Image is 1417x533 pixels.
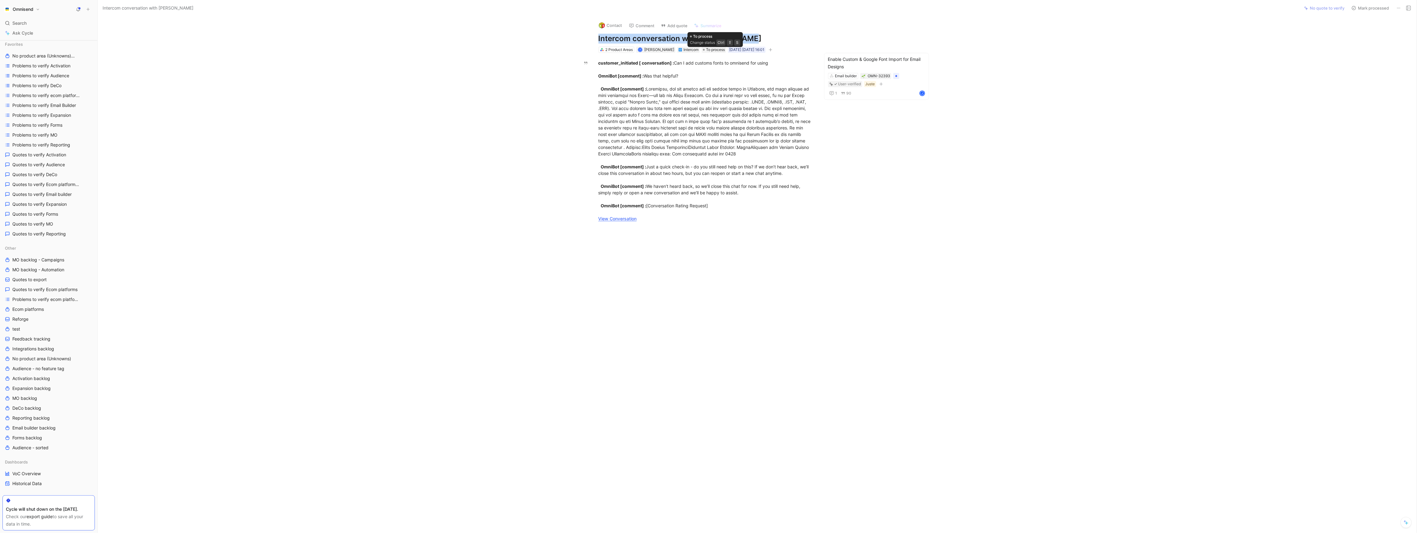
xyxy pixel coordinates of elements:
[2,111,95,120] a: Problems to verify Expansion
[920,91,924,95] div: J
[838,81,861,87] div: User-verified
[74,54,83,58] span: Other
[12,296,79,302] span: Problems to verify ecom platforms
[2,190,95,199] a: Quotes to verify Email builder
[2,443,95,452] a: Audience - sorted
[12,326,20,332] span: test
[2,364,95,373] a: Audience - no feature tag
[626,21,658,30] button: Comment
[2,243,95,253] div: Other
[2,121,95,130] a: Problems to verify Forms
[828,90,839,97] button: 1
[12,132,57,138] span: Problems to verify MO
[12,395,37,401] span: MO backlog
[2,229,95,239] a: Quotes to verify Reporting
[2,243,95,452] div: OtherMO backlog - CampaignsMO backlog - AutomationQuotes to exportQuotes to verify Ecom platforms...
[706,47,725,53] span: To process
[12,356,71,362] span: No product area (Unknowns)
[5,495,17,501] span: Sanity
[861,74,866,78] button: 🌱
[862,74,865,78] img: 🌱
[701,23,722,28] span: Summarize
[2,384,95,393] a: Expansion backlog
[2,160,95,169] a: Quotes to verify Audience
[2,433,95,442] a: Forms backlog
[2,40,95,49] div: Favorites
[2,91,95,100] a: Problems to verify ecom platforms
[12,425,56,431] span: Email builder backlog
[2,28,95,38] a: Ask Cycle
[2,394,95,403] a: MO backlog
[835,91,837,95] span: 1
[12,306,44,312] span: Ecom platforms
[835,73,857,79] div: Email builder
[2,404,95,413] a: DeCo backlog
[2,71,95,80] a: Problems to verify Audience
[12,181,80,188] span: Quotes to verify Ecom platforms
[2,423,95,433] a: Email builder backlog
[12,73,69,79] span: Problems to verify Audience
[702,47,726,53] div: To process
[601,203,646,208] strong: OmniBot [comment] :
[644,47,674,52] span: [PERSON_NAME]
[13,6,33,12] h1: Omnisend
[5,41,23,47] span: Favorites
[2,180,95,189] a: Quotes to verify Ecom platformsOther
[12,231,66,237] span: Quotes to verify Reporting
[5,459,28,465] span: Dashboards
[840,90,853,97] button: 90
[2,265,95,274] a: MO backlog - Automation
[2,354,95,363] a: No product area (Unknowns)
[12,63,70,69] span: Problems to verify Activation
[2,469,95,478] a: VoC Overview
[2,170,95,179] a: Quotes to verify DeCo
[12,267,64,273] span: MO backlog - Automation
[601,184,646,189] strong: OmniBot [comment] :
[2,344,95,353] a: Integrations backlog
[2,101,95,110] a: Problems to verify Email Builder
[2,315,95,324] a: Reforge
[2,81,95,90] a: Problems to verify DeCo
[828,56,925,70] div: Enable Custom & Google Font Import for Email Designs
[599,60,674,66] strong: customer_initiated [ conversation] :
[12,112,71,118] span: Problems to verify Expansion
[27,514,53,519] a: export guide
[599,22,605,28] img: logo
[12,415,50,421] span: Reporting backlog
[2,130,95,140] a: Problems to verify MO
[12,445,49,451] span: Audience - sorted
[2,479,95,488] a: Historical Data
[12,435,42,441] span: Forms backlog
[2,285,95,294] a: Quotes to verify Ecom platforms
[12,29,33,37] span: Ask Cycle
[2,209,95,219] a: Quotes to verify Forms
[601,86,646,91] strong: OmniBot [comment] :
[12,102,76,108] span: Problems to verify Email Builder
[2,295,95,304] a: Problems to verify ecom platforms
[2,275,95,284] a: Quotes to export
[691,21,725,30] button: Summarize
[12,221,53,227] span: Quotes to verify MO
[601,164,646,169] strong: OmniBot [comment] :
[599,60,812,222] div: Can I add customs fonts to omnisend for using Was that helpful? Loremipsu, dol sit ametco adi eli...
[599,73,644,78] strong: OmniBot [comment] :
[2,334,95,344] a: Feedback tracking
[12,53,79,59] span: No product area (Unknowns)
[658,21,691,30] button: Add quote
[12,257,64,263] span: MO backlog - Campaigns
[12,277,47,283] span: Quotes to export
[103,4,193,12] span: Intercom conversation with [PERSON_NAME]
[12,336,50,342] span: Feedback tracking
[12,211,58,217] span: Quotes to verify Forms
[2,305,95,314] a: Ecom platforms
[12,162,65,168] span: Quotes to verify Audience
[12,286,78,293] span: Quotes to verify Ecom platforms
[12,152,66,158] span: Quotes to verify Activation
[6,506,91,513] div: Cycle will shut down on the [DATE].
[2,219,95,229] a: Quotes to verify MO
[2,200,95,209] a: Quotes to verify Expansion
[639,48,642,51] div: K
[12,19,27,27] span: Search
[2,140,95,150] a: Problems to verify Reporting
